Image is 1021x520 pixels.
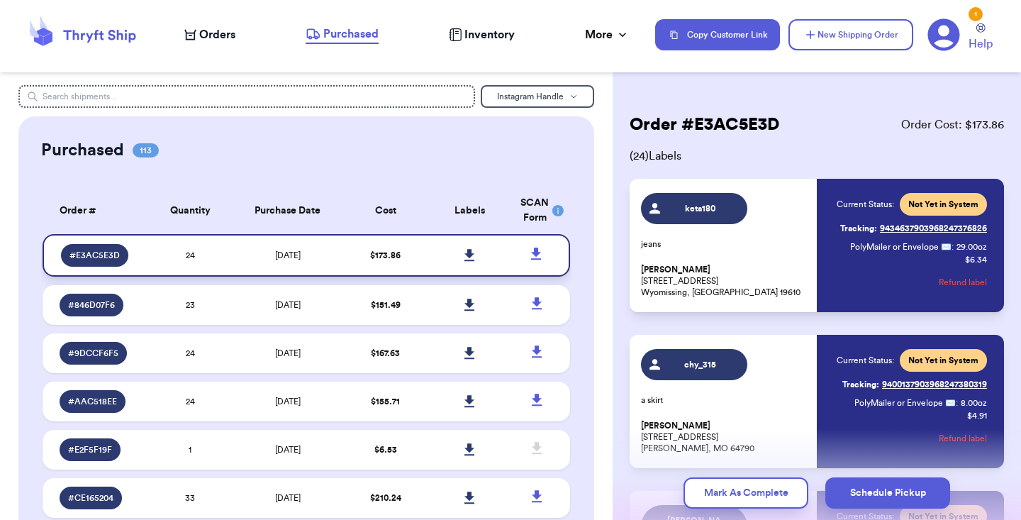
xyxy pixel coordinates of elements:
p: jeans [641,238,808,250]
button: Copy Customer Link [655,19,780,50]
span: Instagram Handle [497,92,564,101]
span: $ 210.24 [370,494,401,502]
span: 1 [189,446,191,454]
span: $ 155.71 [371,397,400,406]
span: 29.00 oz [956,241,987,253]
span: Purchased [323,26,379,43]
th: Labels [428,187,512,234]
th: Cost [343,187,428,234]
span: PolyMailer or Envelope ✉️ [850,243,952,251]
span: [DATE] [275,349,301,358]
span: Order Cost: $ 173.86 [901,116,1004,133]
span: 113 [133,143,159,157]
span: Help [969,35,993,52]
button: Refund label [939,267,987,298]
button: New Shipping Order [788,19,913,50]
span: PolyMailer or Envelope ✉️ [854,399,956,407]
span: Current Status: [837,199,894,210]
span: # CE165204 [68,492,113,504]
th: Order # [43,187,148,234]
span: [DATE] [275,301,301,309]
a: Inventory [449,26,515,43]
span: Tracking: [840,223,877,234]
span: 24 [186,397,195,406]
div: More [585,26,630,43]
span: [PERSON_NAME] [641,421,710,431]
p: a skirt [641,394,808,406]
th: Purchase Date [233,187,343,234]
span: # E3AC5E3D [69,250,120,261]
a: Tracking:9434637903968247376826 [840,217,987,240]
button: Instagram Handle [481,85,594,108]
input: Search shipments... [18,85,475,108]
span: 24 [186,349,195,358]
a: Help [969,23,993,52]
span: # 9DCCF6F5 [68,348,118,359]
span: Not Yet in System [908,199,978,210]
span: $ 6.53 [374,446,397,454]
span: $ 173.86 [370,251,401,260]
a: Tracking:9400137903968247380319 [842,373,987,396]
span: 24 [186,251,195,260]
span: Inventory [464,26,515,43]
span: Current Status: [837,355,894,366]
div: 1 [969,7,983,21]
span: 8.00 oz [961,397,987,409]
h2: Purchased [41,139,124,162]
span: : [956,397,958,409]
span: 33 [185,494,195,502]
div: SCAN Form [520,196,553,226]
span: [DATE] [275,494,301,502]
button: Mark As Complete [684,477,808,509]
p: $ 6.34 [965,254,987,265]
span: keta180 [667,203,735,214]
a: 1 [927,18,960,51]
span: chy_315 [667,359,735,370]
th: Quantity [148,187,233,234]
span: Orders [199,26,235,43]
span: : [952,241,954,253]
p: [STREET_ADDRESS] [PERSON_NAME], MO 64790 [641,420,808,454]
p: [STREET_ADDRESS] Wyomissing, [GEOGRAPHIC_DATA] 19610 [641,264,808,298]
span: Tracking: [842,379,879,390]
button: Schedule Pickup [825,477,950,509]
button: Refund label [939,423,987,454]
span: [DATE] [275,397,301,406]
span: # E2F5F19F [68,444,112,455]
span: 23 [186,301,195,309]
span: # AAC518EE [68,396,117,407]
span: $ 151.49 [371,301,401,309]
span: Not Yet in System [908,355,978,366]
span: [DATE] [275,446,301,454]
span: # 846D07F6 [68,299,115,311]
span: $ 167.63 [371,349,400,358]
a: Purchased [306,26,379,44]
a: Orders [184,26,235,43]
span: [PERSON_NAME] [641,265,710,275]
span: [DATE] [275,251,301,260]
p: $ 4.91 [967,410,987,421]
span: ( 24 ) Labels [630,148,1004,165]
h2: Order # E3AC5E3D [630,114,779,136]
